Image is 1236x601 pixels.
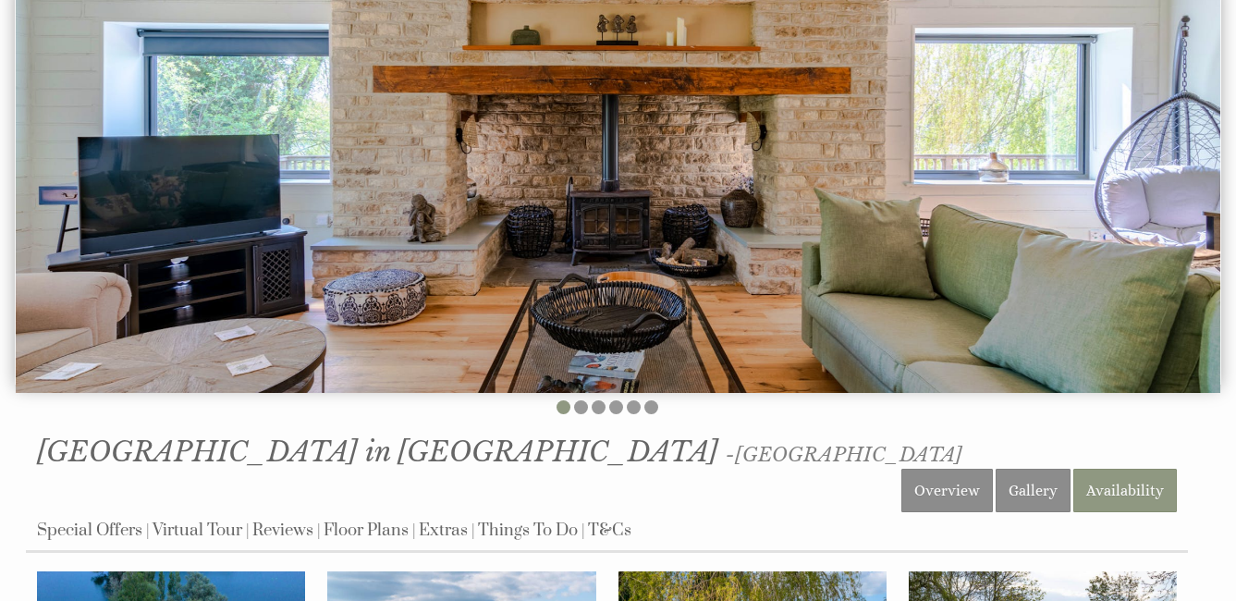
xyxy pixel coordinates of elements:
[1073,469,1177,512] a: Availability
[726,443,962,467] span: -
[37,435,718,469] span: [GEOGRAPHIC_DATA] in [GEOGRAPHIC_DATA]
[324,520,409,541] a: Floor Plans
[588,520,631,541] a: T&Cs
[901,469,993,512] a: Overview
[37,435,726,469] a: [GEOGRAPHIC_DATA] in [GEOGRAPHIC_DATA]
[252,520,313,541] a: Reviews
[419,520,468,541] a: Extras
[735,443,962,467] a: [GEOGRAPHIC_DATA]
[37,520,142,541] a: Special Offers
[996,469,1071,512] a: Gallery
[478,520,578,541] a: Things To Do
[153,520,242,541] a: Virtual Tour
